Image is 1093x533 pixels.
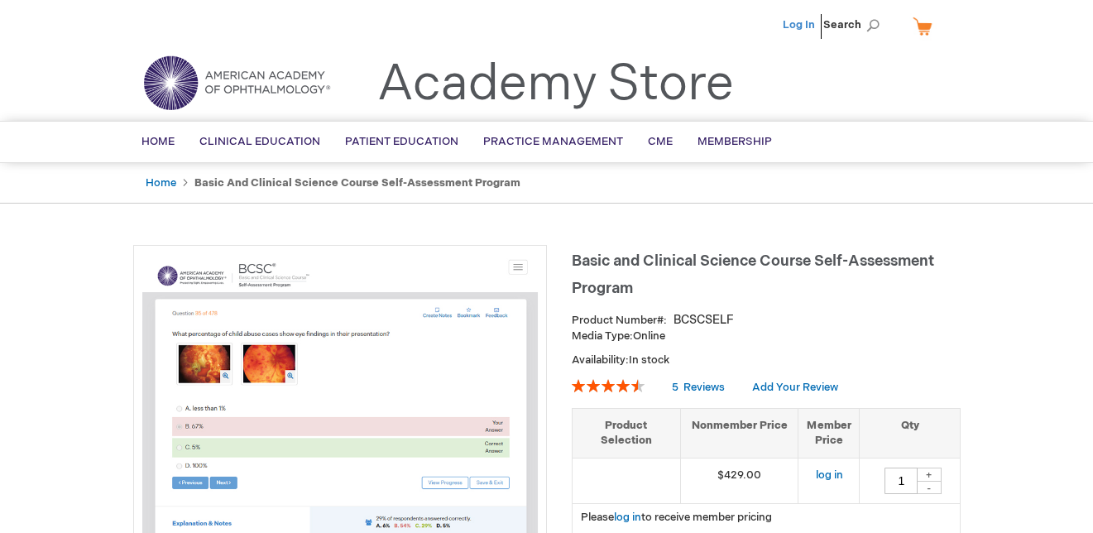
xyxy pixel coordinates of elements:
div: + [917,468,942,482]
span: In stock [629,353,669,367]
a: log in [614,511,641,524]
th: Member Price [798,408,860,458]
strong: Media Type: [572,329,633,343]
th: Qty [860,408,960,458]
span: Membership [698,135,772,148]
a: Academy Store [377,55,734,114]
p: Availability: [572,353,961,368]
span: CME [648,135,673,148]
span: Please to receive member pricing [581,511,772,524]
p: Online [572,329,961,344]
input: Qty [884,468,918,494]
span: Basic and Clinical Science Course Self-Assessment Program [572,252,934,297]
strong: Product Number [572,314,667,327]
span: 5 [672,381,678,394]
span: Home [141,135,175,148]
a: 5 Reviews [672,381,727,394]
a: Log In [783,18,815,31]
th: Product Selection [573,408,681,458]
span: Practice Management [483,135,623,148]
span: Patient Education [345,135,458,148]
div: 92% [572,379,645,392]
span: Reviews [683,381,725,394]
th: Nonmember Price [680,408,798,458]
a: Add Your Review [752,381,838,394]
a: log in [815,468,842,482]
span: Clinical Education [199,135,320,148]
span: Search [823,8,886,41]
a: Home [146,176,176,190]
td: $429.00 [680,458,798,503]
div: BCSCSELF [674,312,734,329]
strong: Basic and Clinical Science Course Self-Assessment Program [194,176,520,190]
div: - [917,481,942,494]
